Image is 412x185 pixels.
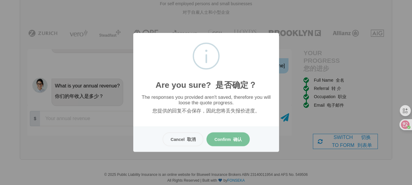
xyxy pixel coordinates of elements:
[136,94,276,117] div: The responses you provided aren't saved, therefore you will loose the quote progress.
[187,137,195,142] font: 取消
[233,137,242,142] font: 确认
[133,76,279,91] div: Are you sure?
[206,132,249,146] button: Confirm 确认
[215,80,256,90] font: 是否确定？
[163,132,203,146] button: Cancel 取消
[152,108,260,113] font: 您提供的回复不会保存，因此您将丢失报价进度。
